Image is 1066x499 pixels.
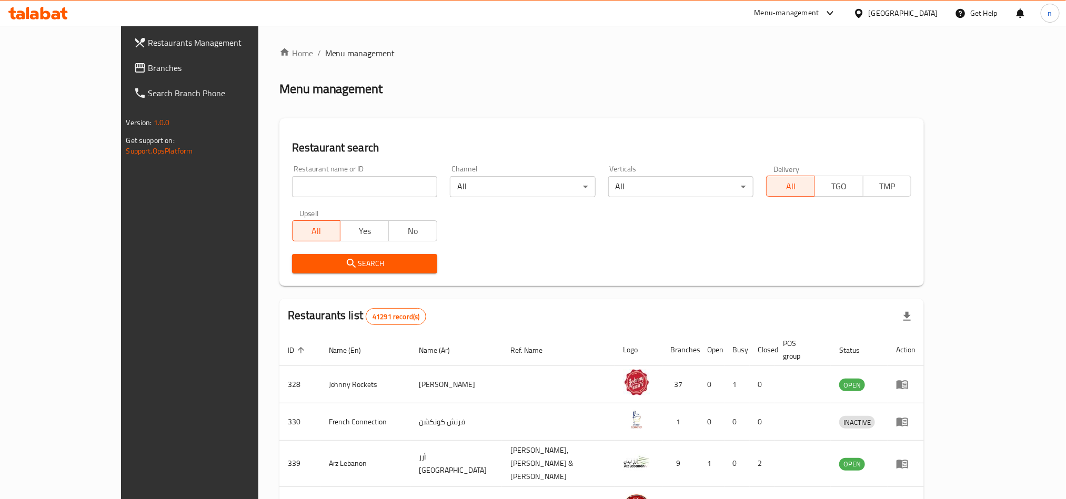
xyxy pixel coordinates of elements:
th: Action [888,334,924,366]
span: 41291 record(s) [366,312,426,322]
span: Search [300,257,429,270]
div: Menu [896,457,916,470]
td: Johnny Rockets [320,366,411,403]
h2: Restaurants list [288,308,427,325]
span: Ref. Name [510,344,556,357]
th: Open [699,334,725,366]
div: Export file [894,304,920,329]
nav: breadcrumb [279,47,924,59]
div: Menu-management [755,7,819,19]
span: POS group [783,337,819,362]
img: French Connection [623,406,650,433]
span: TGO [819,179,859,194]
div: Menu [896,415,916,428]
button: Yes [340,220,389,241]
label: Upsell [299,210,319,217]
a: Branches [125,55,299,80]
span: n [1048,7,1052,19]
h2: Restaurant search [292,140,912,156]
span: 1.0.0 [154,116,170,129]
div: [GEOGRAPHIC_DATA] [869,7,938,19]
button: Search [292,254,437,273]
span: OPEN [839,379,865,391]
span: Search Branch Phone [148,87,290,99]
td: 330 [279,403,320,441]
span: All [297,223,337,239]
td: 1 [699,441,725,487]
td: Arz Lebanon [320,441,411,487]
td: 0 [750,366,775,403]
li: / [317,47,321,59]
img: Arz Lebanon [623,449,650,475]
div: All [450,176,595,197]
td: 2 [750,441,775,487]
img: Johnny Rockets [623,369,650,395]
span: ID [288,344,308,357]
td: 0 [699,403,725,441]
div: Total records count [366,308,426,325]
span: Yes [345,223,385,239]
td: أرز [GEOGRAPHIC_DATA] [410,441,502,487]
span: All [771,179,811,194]
th: Branches [662,334,699,366]
span: Get support on: [126,134,175,147]
button: All [766,176,815,197]
span: Restaurants Management [148,36,290,49]
td: 1 [725,366,750,403]
a: Support.OpsPlatform [126,144,193,158]
div: OPEN [839,458,865,471]
td: 339 [279,441,320,487]
th: Closed [750,334,775,366]
td: 0 [699,366,725,403]
span: INACTIVE [839,416,875,429]
h2: Menu management [279,80,383,97]
button: TMP [863,176,912,197]
td: 37 [662,366,699,403]
a: Restaurants Management [125,30,299,55]
td: 9 [662,441,699,487]
td: French Connection [320,403,411,441]
span: Name (Ar) [419,344,464,357]
span: Menu management [325,47,395,59]
a: Search Branch Phone [125,80,299,106]
div: INACTIVE [839,416,875,429]
div: All [608,176,753,197]
span: TMP [868,179,908,194]
td: 1 [662,403,699,441]
td: 328 [279,366,320,403]
button: All [292,220,341,241]
input: Search for restaurant name or ID.. [292,176,437,197]
button: TGO [814,176,863,197]
td: 0 [725,403,750,441]
span: Status [839,344,873,357]
span: OPEN [839,458,865,470]
label: Delivery [773,165,800,172]
td: 0 [725,441,750,487]
td: [PERSON_NAME] [410,366,502,403]
span: No [393,223,433,239]
div: Menu [896,378,916,391]
span: Branches [148,62,290,74]
span: Version: [126,116,152,129]
td: [PERSON_NAME],[PERSON_NAME] & [PERSON_NAME] [502,441,615,487]
button: No [388,220,437,241]
span: Name (En) [329,344,375,357]
td: فرنش كونكشن [410,403,502,441]
td: 0 [750,403,775,441]
th: Busy [725,334,750,366]
th: Logo [615,334,662,366]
